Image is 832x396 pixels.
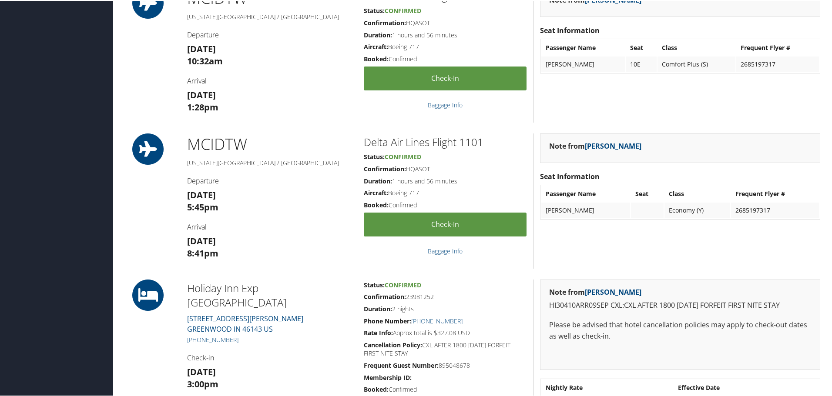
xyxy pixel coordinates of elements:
strong: 1:28pm [187,100,218,112]
strong: Confirmation: [364,292,406,300]
h5: Confirmed [364,54,527,63]
h5: CXL AFTER 1800 [DATE] FORFEIT FIRST NITE STAY [364,340,527,357]
h5: HQASOT [364,164,527,173]
h5: [US_STATE][GEOGRAPHIC_DATA] / [GEOGRAPHIC_DATA] [187,12,350,20]
h5: Approx total is $327.08 USD [364,328,527,336]
h5: 1 hours and 56 minutes [364,176,527,185]
strong: Confirmation: [364,164,406,172]
td: 2685197317 [736,56,819,71]
h2: Delta Air Lines Flight 1101 [364,134,527,149]
strong: Duration: [364,30,392,38]
strong: [DATE] [187,188,216,200]
strong: Status: [364,6,385,14]
a: Check-in [364,212,527,236]
strong: Booked: [364,200,389,208]
h1: MCI DTW [187,133,350,154]
strong: Booked: [364,384,389,393]
strong: 5:45pm [187,200,218,212]
h5: Confirmed [364,384,527,393]
strong: Seat Information [540,25,600,34]
th: Seat [631,185,664,201]
strong: Status: [364,280,385,288]
th: Frequent Flyer # [736,39,819,55]
strong: Membership ID: [364,373,412,381]
h5: Boeing 717 [364,188,527,196]
a: Check-in [364,66,527,90]
a: [PERSON_NAME] [585,286,641,296]
a: [STREET_ADDRESS][PERSON_NAME]GREENWOOD IN 46143 US [187,313,303,333]
h4: Arrival [187,221,350,231]
h4: Departure [187,175,350,185]
strong: Aircraft: [364,42,388,50]
h5: 23981252 [364,292,527,300]
a: Baggage Info [428,246,463,254]
strong: [DATE] [187,234,216,246]
strong: 10:32am [187,54,223,66]
span: Confirmed [385,280,421,288]
a: [PERSON_NAME] [585,140,641,150]
strong: Note from [549,286,641,296]
th: Class [664,185,730,201]
strong: Note from [549,140,641,150]
p: Please be advised that hotel cancellation policies may apply to check-out dates as well as check-in. [549,319,811,341]
strong: Duration: [364,176,392,184]
th: Nightly Rate [541,379,673,395]
p: HI30410ARR09SEP CXL:CXL AFTER 1800 [DATE] FORFEIT FIRST NITE STAY [549,299,811,310]
strong: Aircraft: [364,188,388,196]
h5: HQASOT [364,18,527,27]
strong: Confirmation: [364,18,406,26]
th: Frequent Flyer # [731,185,819,201]
h5: 1 hours and 56 minutes [364,30,527,39]
h4: Arrival [187,75,350,85]
h5: 2 nights [364,304,527,313]
th: Effective Date [674,379,819,395]
h5: 895048678 [364,360,527,369]
td: [PERSON_NAME] [541,56,625,71]
span: Confirmed [385,152,421,160]
a: [PHONE_NUMBER] [187,335,238,343]
td: Comfort Plus (S) [658,56,735,71]
h5: Boeing 717 [364,42,527,50]
h4: Departure [187,29,350,39]
strong: Phone Number: [364,316,411,324]
h4: Check-in [187,352,350,362]
strong: [DATE] [187,88,216,100]
strong: [DATE] [187,42,216,54]
span: Confirmed [385,6,421,14]
th: Passenger Name [541,39,625,55]
td: [PERSON_NAME] [541,202,630,217]
th: Class [658,39,735,55]
strong: Frequent Guest Number: [364,360,439,369]
strong: Seat Information [540,171,600,180]
h5: Confirmed [364,200,527,209]
strong: 8:41pm [187,246,218,258]
h5: [US_STATE][GEOGRAPHIC_DATA] / [GEOGRAPHIC_DATA] [187,158,350,166]
strong: Duration: [364,304,392,312]
strong: 3:00pm [187,377,218,389]
strong: Rate Info: [364,328,393,336]
td: 2685197317 [731,202,819,217]
strong: Booked: [364,54,389,62]
strong: Cancellation Policy: [364,340,422,348]
th: Passenger Name [541,185,630,201]
h2: Holiday Inn Exp [GEOGRAPHIC_DATA] [187,280,350,309]
a: [PHONE_NUMBER] [411,316,463,324]
strong: [DATE] [187,365,216,377]
td: Economy (Y) [664,202,730,217]
div: -- [635,206,659,213]
strong: Status: [364,152,385,160]
td: 10E [626,56,657,71]
th: Seat [626,39,657,55]
a: Baggage Info [428,100,463,108]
